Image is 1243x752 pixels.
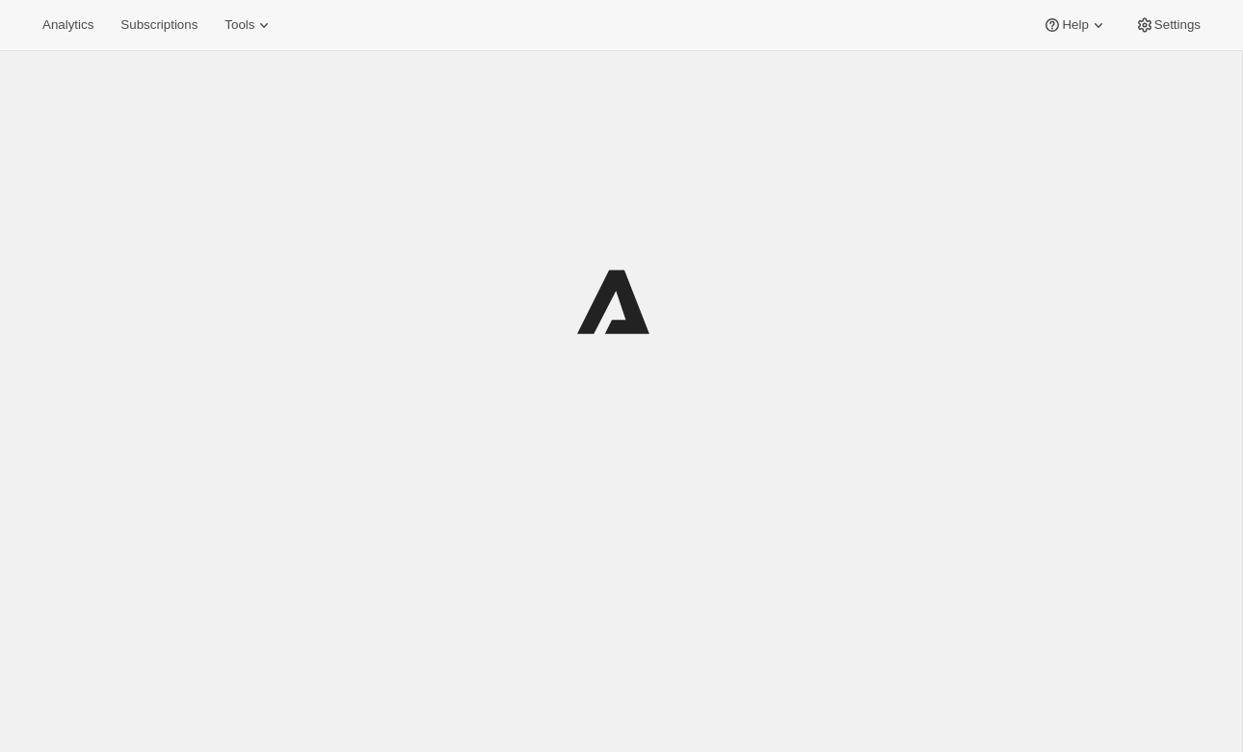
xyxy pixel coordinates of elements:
[225,17,254,33] span: Tools
[1031,12,1119,39] button: Help
[42,17,93,33] span: Analytics
[1062,17,1088,33] span: Help
[1124,12,1212,39] button: Settings
[109,12,209,39] button: Subscriptions
[120,17,198,33] span: Subscriptions
[213,12,285,39] button: Tools
[1154,17,1201,33] span: Settings
[31,12,105,39] button: Analytics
